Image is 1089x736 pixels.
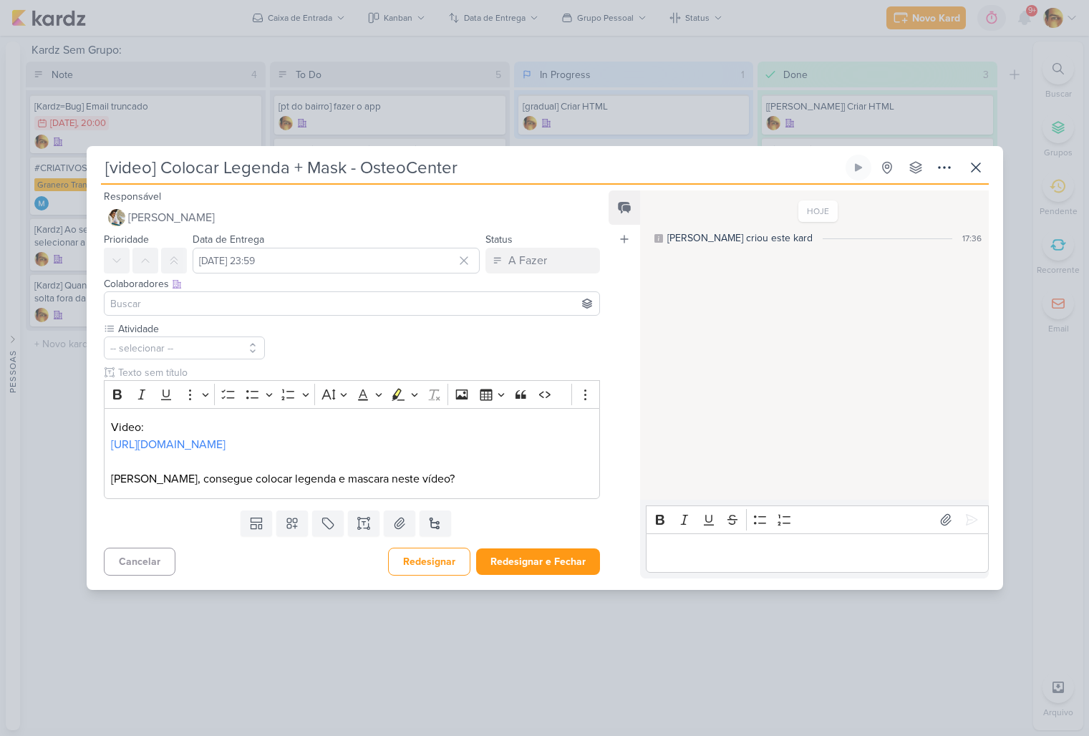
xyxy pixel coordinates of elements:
[108,209,125,226] img: Raphael Simas
[853,162,864,173] div: Ligar relógio
[115,365,601,380] input: Texto sem título
[104,205,601,231] button: [PERSON_NAME]
[111,470,592,488] p: [PERSON_NAME], consegue colocar legenda e mascara neste vídeo?
[111,437,226,452] a: [URL][DOMAIN_NAME]
[646,505,988,533] div: Editor toolbar
[104,336,266,359] button: -- selecionar --
[485,233,513,246] label: Status
[388,548,470,576] button: Redesignar
[104,190,161,203] label: Responsável
[962,232,982,245] div: 17:36
[117,321,266,336] label: Atividade
[104,408,601,499] div: Editor editing area: main
[476,548,600,575] button: Redesignar e Fechar
[193,233,264,246] label: Data de Entrega
[101,155,843,180] input: Kard Sem Título
[193,248,480,273] input: Select a date
[104,548,175,576] button: Cancelar
[667,231,813,246] div: [PERSON_NAME] criou este kard
[104,380,601,408] div: Editor toolbar
[485,248,600,273] button: A Fazer
[104,233,149,246] label: Prioridade
[104,276,601,291] div: Colaboradores
[107,295,597,312] input: Buscar
[128,209,215,226] span: [PERSON_NAME]
[111,419,592,436] p: Video:
[646,533,988,573] div: Editor editing area: main
[508,252,547,269] div: A Fazer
